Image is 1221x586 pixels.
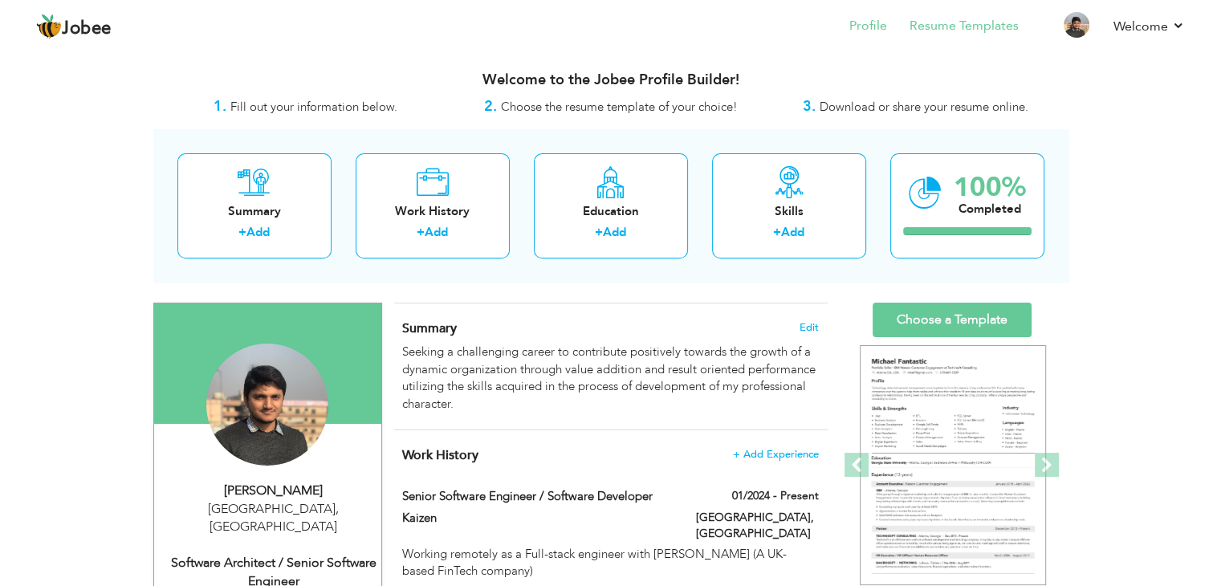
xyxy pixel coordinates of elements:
[402,510,672,527] label: Kaizen
[153,72,1068,88] h3: Welcome to the Jobee Profile Builder!
[368,203,497,220] div: Work History
[733,449,819,460] span: + Add Experience
[425,224,448,240] a: Add
[402,319,457,337] span: Summary
[238,224,246,241] label: +
[820,99,1028,115] span: Download or share your resume online.
[402,344,818,413] div: Seeking a challenging career to contribute positively towards the growth of a dynamic organizatio...
[910,17,1019,35] a: Resume Templates
[595,224,603,241] label: +
[166,482,381,500] div: [PERSON_NAME]
[402,488,672,505] label: Senior Software Engineer / Software Developer
[725,203,853,220] div: Skills
[230,99,397,115] span: Fill out your information below.
[166,500,381,537] div: [GEOGRAPHIC_DATA] [GEOGRAPHIC_DATA]
[417,224,425,241] label: +
[954,201,1026,218] div: Completed
[773,224,781,241] label: +
[954,174,1026,201] div: 100%
[696,510,819,542] label: [GEOGRAPHIC_DATA], [GEOGRAPHIC_DATA]
[1113,17,1185,36] a: Welcome
[206,344,328,466] img: Muhammad Inaam Munir
[732,488,819,504] label: 01/2024 - Present
[402,546,818,580] div: Working remotely as a Full-stack engineer with [PERSON_NAME] (A UK-based FinTech company)
[336,500,339,518] span: ,
[402,447,818,463] h4: This helps to show the companies you have worked for.
[849,17,887,35] a: Profile
[501,99,738,115] span: Choose the resume template of your choice!
[803,96,816,116] strong: 3.
[36,14,62,39] img: jobee.io
[781,224,804,240] a: Add
[402,320,818,336] h4: Adding a summary is a quick and easy way to highlight your experience and interests.
[1064,12,1089,38] img: Profile Img
[402,446,478,464] span: Work History
[603,224,626,240] a: Add
[214,96,226,116] strong: 1.
[36,14,112,39] a: Jobee
[190,203,319,220] div: Summary
[800,322,819,333] span: Edit
[484,96,497,116] strong: 2.
[547,203,675,220] div: Education
[246,224,270,240] a: Add
[873,303,1032,337] a: Choose a Template
[62,20,112,38] span: Jobee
